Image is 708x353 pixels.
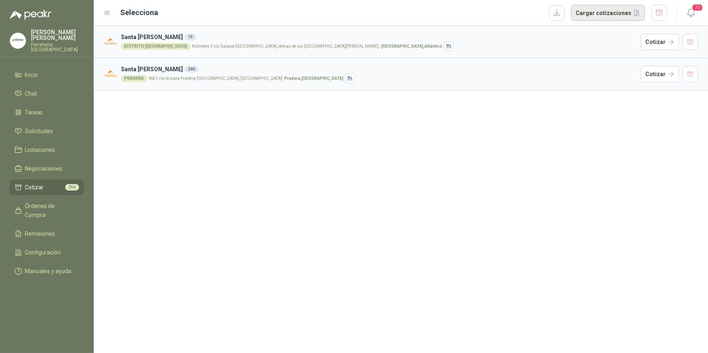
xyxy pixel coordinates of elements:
[25,127,53,136] span: Solicitudes
[10,67,84,83] a: Inicio
[10,10,51,20] img: Logo peakr
[121,7,158,18] h2: Selecciona
[103,67,118,81] img: Company Logo
[25,267,72,276] span: Manuales y ayuda
[25,164,63,173] span: Negociaciones
[65,184,79,191] span: 256
[121,33,638,42] h3: Santa [PERSON_NAME]
[25,229,55,238] span: Remisiones
[10,105,84,120] a: Tareas
[571,5,645,21] button: Cargar cotizaciones
[25,183,44,192] span: Cotizar
[25,145,55,154] span: Licitaciones
[381,44,442,48] strong: [GEOGRAPHIC_DATA] , Atlántico
[121,75,147,82] div: PRADERA
[284,76,343,81] strong: Pradera , [GEOGRAPHIC_DATA]
[10,123,84,139] a: Solicitudes
[10,180,84,195] a: Cotizar256
[10,86,84,101] a: Chat
[149,77,343,81] p: KM 2 vía la tupia Pradera-[GEOGRAPHIC_DATA], [GEOGRAPHIC_DATA] -
[684,6,698,20] button: 20
[641,66,679,82] button: Cotizar
[10,161,84,176] a: Negociaciones
[10,33,26,48] img: Company Logo
[31,42,84,52] p: Ferretería [GEOGRAPHIC_DATA]
[185,34,196,40] div: 10
[121,65,638,74] h3: Santa [PERSON_NAME]
[641,34,679,50] button: Cotizar
[185,66,198,72] div: 246
[25,108,43,117] span: Tareas
[10,263,84,279] a: Manuales y ayuda
[10,198,84,223] a: Órdenes de Compra
[25,202,76,219] span: Órdenes de Compra
[25,248,61,257] span: Configuración
[103,35,118,49] img: Company Logo
[25,70,38,79] span: Inicio
[10,142,84,158] a: Licitaciones
[25,89,37,98] span: Chat
[121,43,190,50] div: DISTRITO [GEOGRAPHIC_DATA]
[10,226,84,241] a: Remisiones
[192,44,442,48] p: Kilómetro 3 vía Galapa [GEOGRAPHIC_DATA], detras de las [GEOGRAPHIC_DATA][PERSON_NAME], -
[31,29,84,41] p: [PERSON_NAME] [PERSON_NAME]
[692,4,703,11] span: 20
[10,245,84,260] a: Configuración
